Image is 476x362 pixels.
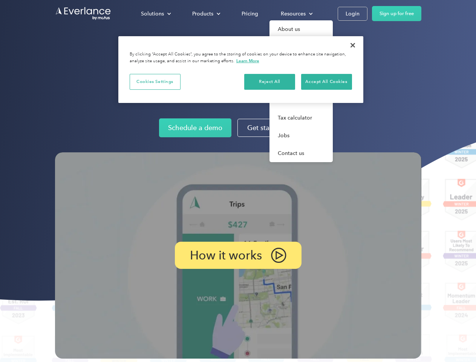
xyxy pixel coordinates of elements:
nav: Resources [269,20,333,162]
div: Pricing [242,9,258,18]
a: Tax calculator [269,109,333,127]
div: Solutions [133,7,177,20]
input: Submit [55,45,93,61]
a: Go to homepage [55,6,112,21]
div: Resources [273,7,319,20]
p: How it works [190,251,262,260]
a: Get started for free [237,119,317,137]
div: Resources [281,9,306,18]
button: Cookies Settings [130,74,181,90]
a: Sign up for free [372,6,421,21]
a: Login [338,7,367,21]
div: By clicking “Accept All Cookies”, you agree to the storing of cookies on your device to enhance s... [130,51,352,64]
a: Jobs [269,127,333,144]
div: Privacy [118,36,363,103]
a: Contact us [269,144,333,162]
button: Close [344,37,361,54]
a: Pricing [234,7,266,20]
div: Cookie banner [118,36,363,103]
button: Accept All Cookies [301,74,352,90]
button: Reject All [244,74,295,90]
div: Login [346,9,360,18]
div: Solutions [141,9,164,18]
a: Schedule a demo [159,118,231,137]
a: About us [269,20,333,38]
a: More information about your privacy, opens in a new tab [236,58,259,63]
div: Products [192,9,213,18]
div: Products [185,7,227,20]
